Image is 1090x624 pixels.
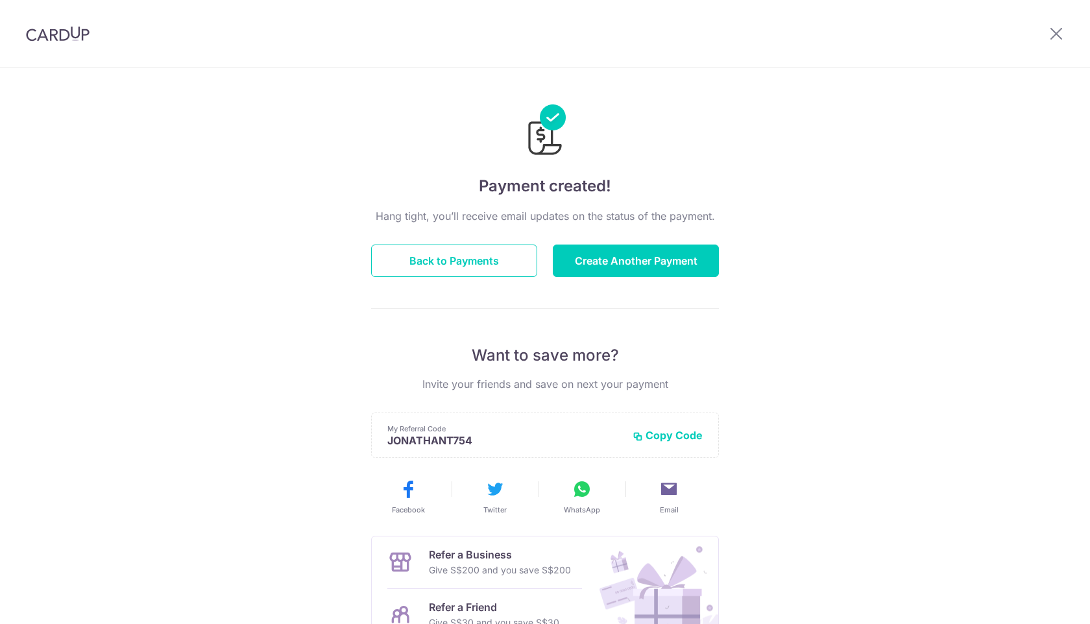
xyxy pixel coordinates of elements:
[429,599,559,615] p: Refer a Friend
[524,104,566,159] img: Payments
[371,345,719,366] p: Want to save more?
[392,505,425,515] span: Facebook
[371,208,719,224] p: Hang tight, you’ll receive email updates on the status of the payment.
[457,479,533,515] button: Twitter
[660,505,679,515] span: Email
[553,245,719,277] button: Create Another Payment
[26,26,90,42] img: CardUp
[387,424,622,434] p: My Referral Code
[631,479,707,515] button: Email
[387,434,622,447] p: JONATHANT754
[371,245,537,277] button: Back to Payments
[564,505,600,515] span: WhatsApp
[429,562,571,578] p: Give S$200 and you save S$200
[429,547,571,562] p: Refer a Business
[371,174,719,198] h4: Payment created!
[633,429,703,442] button: Copy Code
[544,479,620,515] button: WhatsApp
[483,505,507,515] span: Twitter
[371,376,719,392] p: Invite your friends and save on next your payment
[370,479,446,515] button: Facebook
